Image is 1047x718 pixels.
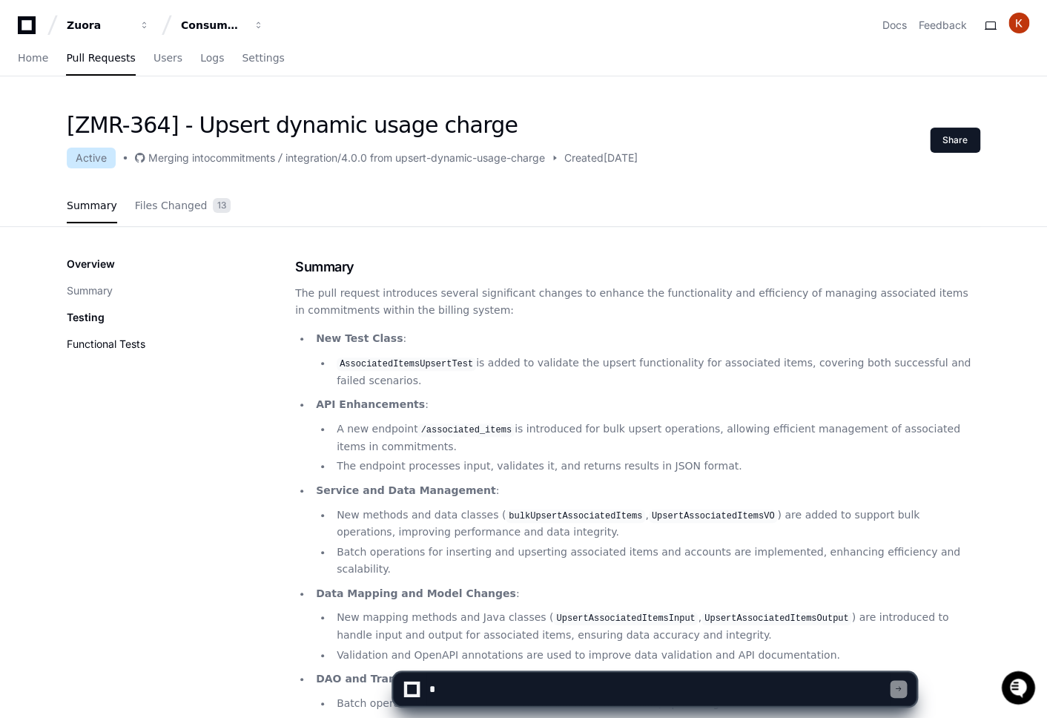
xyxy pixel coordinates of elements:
span: [DATE] [604,151,638,165]
li: New methods and data classes ( , ) are added to support bulk operations, improving performance an... [332,507,980,541]
span: Summary [67,201,117,210]
button: Summary [67,283,113,298]
code: /associated_items [417,424,514,437]
strong: API Enhancements [316,398,425,410]
span: Settings [242,53,284,62]
li: New mapping methods and Java classes ( , ) are introduced to handle input and output for associat... [332,609,980,643]
code: UpsertAssociatedItemsOutput [701,612,851,625]
p: : [316,396,980,413]
p: : [316,482,980,499]
code: UpsertAssociatedItemsInput [553,612,698,625]
a: Pull Requests [66,42,135,76]
code: AssociatedItemsUpsertTest [337,358,476,371]
a: Logs [200,42,224,76]
span: Home [18,53,48,62]
li: A new endpoint is introduced for bulk upsert operations, allowing efficient management of associa... [332,421,980,455]
button: Consumption [175,12,270,39]
img: ACg8ocIO7jtkWN8S2iLRBR-u1BMcRY5-kg2T8U2dj_CWIxGKEUqXVg=s96-c [1008,13,1029,33]
strong: Data Mapping and Model Changes [316,587,516,599]
div: Welcome [15,59,270,83]
div: integration/4.0.0 from upsert-dynamic-usage-charge [285,151,545,165]
iframe: Open customer support [1000,669,1040,709]
button: Start new chat [252,115,270,133]
p: : [316,330,980,347]
button: Feedback [919,18,967,33]
p: Testing [67,310,105,325]
button: Share [930,128,980,153]
div: commitments [210,151,275,165]
div: Start new chat [50,111,243,125]
p: : [316,585,980,602]
div: Active [67,148,116,168]
a: Users [153,42,182,76]
button: Zuora [61,12,156,39]
div: Consumption [181,18,245,33]
li: The endpoint processes input, validates it, and returns results in JSON format. [332,458,980,475]
a: Settings [242,42,284,76]
code: UpsertAssociatedItemsVO [649,510,778,523]
li: is added to validate the upsert functionality for associated items, covering both successful and ... [332,355,980,389]
div: We're offline, we'll be back soon [50,125,194,137]
a: Powered byPylon [105,155,179,167]
img: PlayerZero [15,15,44,45]
strong: DAO and Transactional Changes [316,673,503,685]
a: Docs [882,18,907,33]
h1: Summary [295,257,980,277]
span: Users [153,53,182,62]
p: Overview [67,257,115,271]
span: Pull Requests [66,53,135,62]
strong: Service and Data Management [316,484,496,496]
span: Files Changed [135,201,208,210]
span: Created [564,151,604,165]
h1: [ZMR-364] - Upsert dynamic usage charge [67,112,638,139]
li: Batch operations are centralized in , optimizing database interactions. [332,695,980,713]
span: 13 [213,198,231,213]
code: bulkUpsertAssociatedItems [506,510,645,523]
div: Merging into [148,151,210,165]
span: Logs [200,53,224,62]
strong: New Test Class [316,332,403,344]
p: The pull request introduces several significant changes to enhance the functionality and efficien... [295,285,980,319]
li: Batch operations for inserting and upserting associated items and accounts are implemented, enhan... [332,544,980,578]
button: Functional Tests [67,337,145,352]
li: Validation and OpenAPI annotations are used to improve data validation and API documentation. [332,647,980,664]
div: Zuora [67,18,131,33]
p: : [316,671,980,688]
span: Pylon [148,156,179,167]
img: 1736555170064-99ba0984-63c1-480f-8ee9-699278ef63ed [15,111,42,137]
a: Home [18,42,48,76]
